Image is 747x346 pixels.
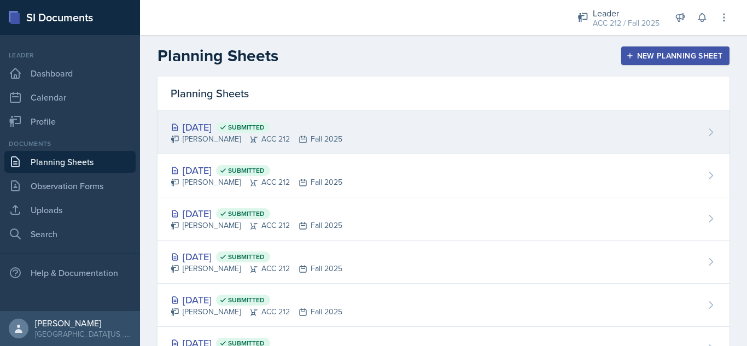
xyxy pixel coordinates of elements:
[157,111,730,154] a: [DATE] Submitted [PERSON_NAME]ACC 212Fall 2025
[4,86,136,108] a: Calendar
[228,209,265,218] span: Submitted
[35,329,131,339] div: [GEOGRAPHIC_DATA][US_STATE] in [GEOGRAPHIC_DATA]
[157,241,730,284] a: [DATE] Submitted [PERSON_NAME]ACC 212Fall 2025
[171,220,342,231] div: [PERSON_NAME] ACC 212 Fall 2025
[4,223,136,245] a: Search
[593,17,660,29] div: ACC 212 / Fall 2025
[228,166,265,175] span: Submitted
[4,151,136,173] a: Planning Sheets
[171,163,342,178] div: [DATE]
[628,51,722,60] div: New Planning Sheet
[171,292,342,307] div: [DATE]
[4,110,136,132] a: Profile
[593,7,660,20] div: Leader
[621,46,730,65] button: New Planning Sheet
[228,123,265,132] span: Submitted
[171,133,342,145] div: [PERSON_NAME] ACC 212 Fall 2025
[171,177,342,188] div: [PERSON_NAME] ACC 212 Fall 2025
[157,284,730,327] a: [DATE] Submitted [PERSON_NAME]ACC 212Fall 2025
[157,154,730,197] a: [DATE] Submitted [PERSON_NAME]ACC 212Fall 2025
[228,253,265,261] span: Submitted
[4,50,136,60] div: Leader
[171,249,342,264] div: [DATE]
[35,318,131,329] div: [PERSON_NAME]
[4,139,136,149] div: Documents
[4,175,136,197] a: Observation Forms
[171,306,342,318] div: [PERSON_NAME] ACC 212 Fall 2025
[157,46,278,66] h2: Planning Sheets
[171,206,342,221] div: [DATE]
[4,199,136,221] a: Uploads
[171,120,342,134] div: [DATE]
[4,262,136,284] div: Help & Documentation
[228,296,265,304] span: Submitted
[171,263,342,274] div: [PERSON_NAME] ACC 212 Fall 2025
[157,197,730,241] a: [DATE] Submitted [PERSON_NAME]ACC 212Fall 2025
[4,62,136,84] a: Dashboard
[157,77,730,111] div: Planning Sheets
